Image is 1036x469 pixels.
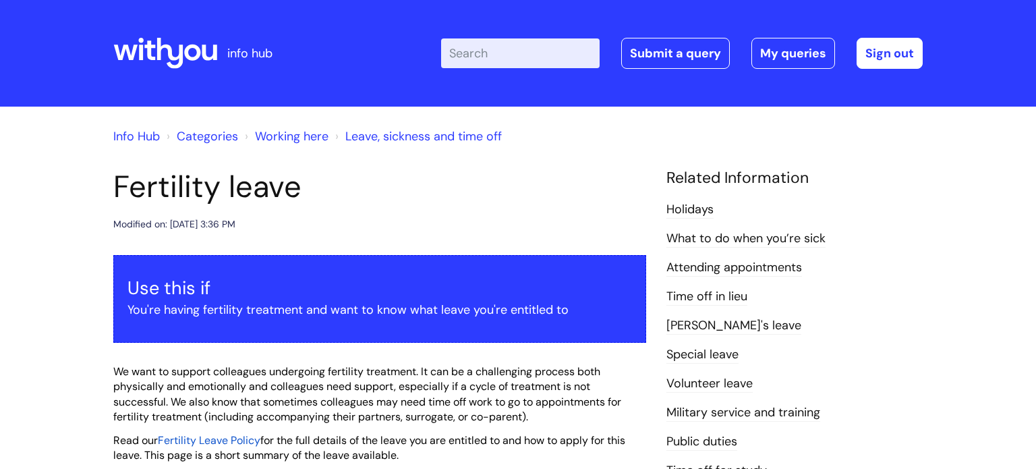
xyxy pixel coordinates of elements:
[666,375,753,393] a: Volunteer leave
[113,169,646,205] h1: Fertility leave
[857,38,923,69] a: Sign out
[666,259,802,277] a: Attending appointments
[113,433,625,462] span: Read our
[241,126,328,147] li: Working here
[113,216,235,233] div: Modified on: [DATE] 3:36 PM
[345,128,502,144] a: Leave, sickness and time off
[127,299,632,321] p: You're having fertility treatment and want to know what leave you're entitled to
[666,288,747,306] a: Time off in lieu
[441,38,923,69] div: | -
[332,126,502,147] li: Leave, sickness and time off
[158,433,260,447] a: Fertility Leave Policy
[666,433,737,451] a: Public duties
[113,364,621,423] span: t can be a challenging process both physically and emotionally and colleagues need support, espec...
[666,317,801,335] a: [PERSON_NAME]'s leave
[666,230,826,248] a: What to do when you’re sick
[227,43,272,64] p: info hub
[127,277,632,299] h3: Use this if
[177,128,238,144] a: Categories
[751,38,835,69] a: My queries
[113,128,160,144] a: Info Hub
[666,404,820,422] a: Military service and training
[255,128,328,144] a: Working here
[666,201,714,219] a: Holidays
[163,126,238,147] li: Solution home
[666,346,739,364] a: Special leave
[113,433,625,462] span: for the full details of the leave you are entitled to and how to apply for this leave. This page ...
[441,38,600,68] input: Search
[621,38,730,69] a: Submit a query
[666,169,923,188] h4: Related Information
[113,364,424,379] span: We want to support colleagues undergoing fertility treatment. I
